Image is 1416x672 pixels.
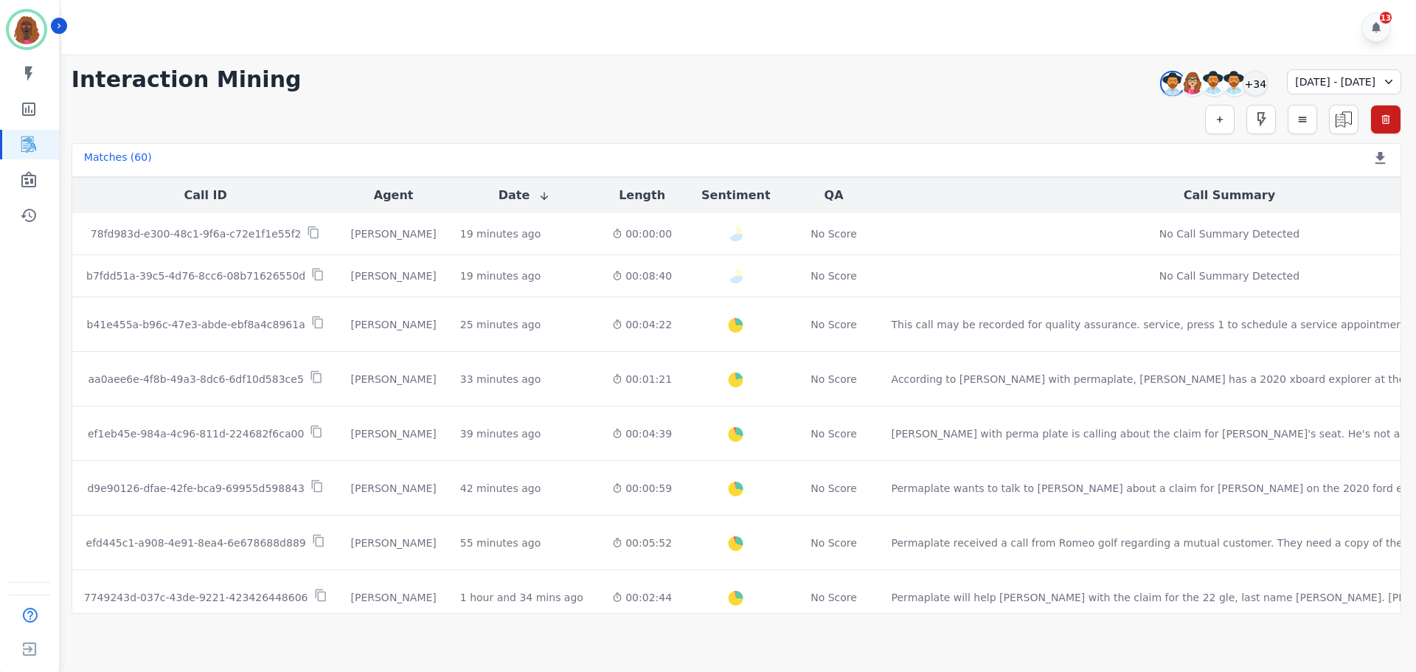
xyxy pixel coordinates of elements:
[460,317,541,332] div: 25 minutes ago
[612,590,672,605] div: 00:02:44
[612,372,672,387] div: 00:01:21
[460,536,541,550] div: 55 minutes ago
[86,536,306,550] p: efd445c1-a908-4e91-8ea4-6e678688d889
[612,536,672,550] div: 00:05:52
[811,226,857,241] div: No Score
[612,269,672,283] div: 00:08:40
[351,481,437,496] div: [PERSON_NAME]
[701,187,770,204] button: Sentiment
[351,226,437,241] div: [PERSON_NAME]
[612,426,672,441] div: 00:04:39
[825,187,844,204] button: QA
[460,426,541,441] div: 39 minutes ago
[87,481,304,496] p: d9e90126-dfae-42fe-bca9-69955d598843
[88,372,304,387] p: aa0aee6e-4f8b-49a3-8dc6-6df10d583ce5
[374,187,414,204] button: Agent
[84,150,152,170] div: Matches ( 60 )
[351,536,437,550] div: [PERSON_NAME]
[84,590,308,605] p: 7749243d-037c-43de-9221-423426448606
[91,226,302,241] p: 78fd983d-e300-48c1-9f6a-c72e1f1e55f2
[811,536,857,550] div: No Score
[351,317,437,332] div: [PERSON_NAME]
[9,12,44,47] img: Bordered avatar
[351,426,437,441] div: [PERSON_NAME]
[1380,12,1392,24] div: 13
[460,372,541,387] div: 33 minutes ago
[460,481,541,496] div: 42 minutes ago
[460,226,541,241] div: 19 minutes ago
[612,226,672,241] div: 00:00:00
[460,590,583,605] div: 1 hour and 34 mins ago
[612,317,672,332] div: 00:04:22
[72,66,302,93] h1: Interaction Mining
[86,269,305,283] p: b7fdd51a-39c5-4d76-8cc6-08b71626550d
[87,317,305,332] p: b41e455a-b96c-47e3-abde-ebf8a4c8961a
[811,269,857,283] div: No Score
[619,187,665,204] button: Length
[351,590,437,605] div: [PERSON_NAME]
[811,481,857,496] div: No Score
[460,269,541,283] div: 19 minutes ago
[811,590,857,605] div: No Score
[811,317,857,332] div: No Score
[184,187,226,204] button: Call ID
[612,481,672,496] div: 00:00:59
[351,269,437,283] div: [PERSON_NAME]
[811,426,857,441] div: No Score
[351,372,437,387] div: [PERSON_NAME]
[1287,69,1401,94] div: [DATE] - [DATE]
[1243,71,1268,96] div: +34
[811,372,857,387] div: No Score
[88,426,304,441] p: ef1eb45e-984a-4c96-811d-224682f6ca00
[1184,187,1275,204] button: Call Summary
[499,187,551,204] button: Date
